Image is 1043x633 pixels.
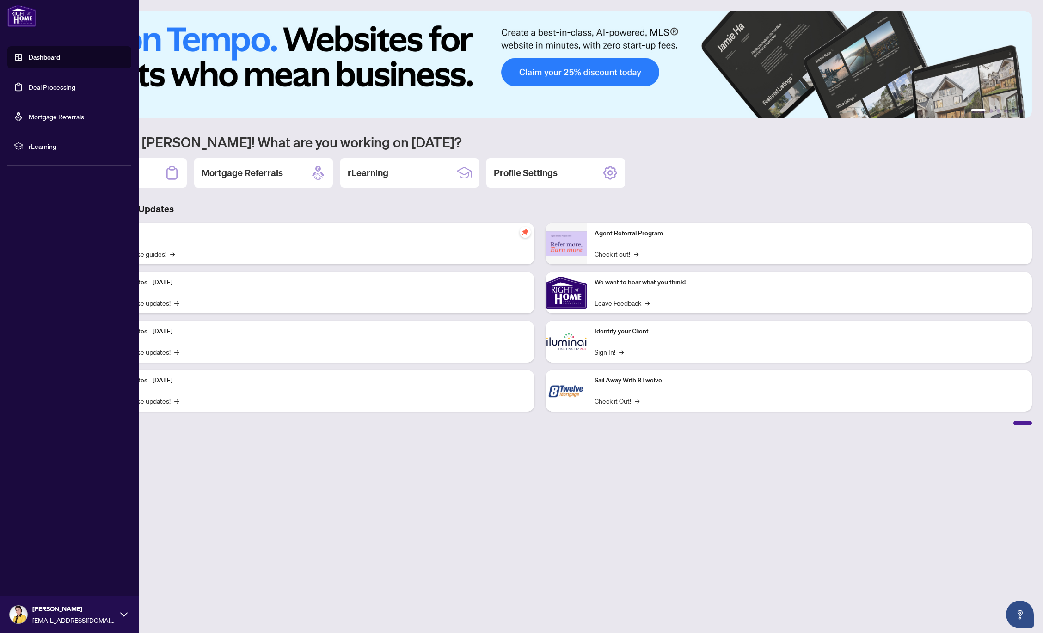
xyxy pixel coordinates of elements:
[595,277,1025,288] p: We want to hear what you think!
[546,370,587,412] img: Sail Away With 8Twelve
[546,272,587,313] img: We want to hear what you think!
[48,133,1032,151] h1: Welcome back [PERSON_NAME]! What are you working on [DATE]?
[1019,109,1023,113] button: 6
[10,606,27,623] img: Profile Icon
[595,375,1025,386] p: Sail Away With 8Twelve
[619,347,624,357] span: →
[635,396,639,406] span: →
[48,11,1032,118] img: Slide 0
[32,604,116,614] span: [PERSON_NAME]
[174,347,179,357] span: →
[1004,109,1008,113] button: 4
[595,326,1025,337] p: Identify your Client
[595,298,650,308] a: Leave Feedback→
[546,321,587,363] img: Identify your Client
[997,109,1000,113] button: 3
[520,227,531,238] span: pushpin
[174,298,179,308] span: →
[348,166,388,179] h2: rLearning
[595,347,624,357] a: Sign In!→
[645,298,650,308] span: →
[595,396,639,406] a: Check it Out!→
[97,277,527,288] p: Platform Updates - [DATE]
[494,166,558,179] h2: Profile Settings
[48,203,1032,215] h3: Brokerage & Industry Updates
[634,249,638,259] span: →
[595,249,638,259] a: Check it out!→
[546,231,587,257] img: Agent Referral Program
[29,112,84,121] a: Mortgage Referrals
[7,5,36,27] img: logo
[971,109,986,113] button: 1
[174,396,179,406] span: →
[989,109,993,113] button: 2
[595,228,1025,239] p: Agent Referral Program
[29,53,60,61] a: Dashboard
[1012,109,1015,113] button: 5
[1006,601,1034,628] button: Open asap
[29,83,75,91] a: Deal Processing
[97,228,527,239] p: Self-Help
[32,615,116,625] span: [EMAIL_ADDRESS][DOMAIN_NAME]
[97,326,527,337] p: Platform Updates - [DATE]
[202,166,283,179] h2: Mortgage Referrals
[29,141,125,151] span: rLearning
[170,249,175,259] span: →
[97,375,527,386] p: Platform Updates - [DATE]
